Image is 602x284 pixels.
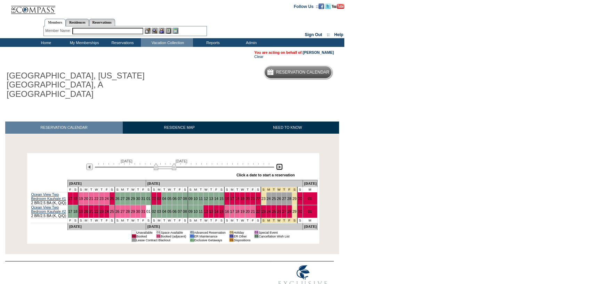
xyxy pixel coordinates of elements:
[194,231,226,234] td: Advanced Reservation
[151,218,156,223] td: S
[235,209,239,214] a: 18
[67,180,146,187] td: [DATE]
[115,187,120,192] td: S
[229,238,233,242] td: 01
[162,218,167,223] td: T
[204,197,208,201] a: 12
[131,197,135,201] a: 29
[166,28,171,34] img: Reservations
[73,187,78,192] td: S
[132,238,136,242] td: 01
[234,234,251,238] td: ER Other
[73,197,78,201] a: 18
[89,209,93,214] a: 21
[141,218,146,223] td: F
[109,187,114,192] td: S
[145,28,151,34] img: b_edit.gif
[172,187,177,192] td: T
[156,231,160,234] td: 01
[125,187,130,192] td: T
[89,197,93,201] a: 21
[99,187,104,192] td: T
[325,4,331,8] a: Follow us on Twitter
[67,187,73,192] td: F
[319,4,324,8] a: Become our fan on Facebook
[84,209,88,214] a: 20
[246,197,250,201] a: 20
[156,187,162,192] td: M
[136,218,141,223] td: T
[146,197,151,201] a: 01
[146,180,303,187] td: [DATE]
[120,187,125,192] td: M
[123,122,236,134] a: RESIDENCE MAP
[5,122,123,134] a: RESERVATION CALENDAR
[235,187,240,192] td: T
[177,187,182,192] td: F
[178,209,182,214] a: 07
[146,223,303,230] td: [DATE]
[271,218,276,223] td: Thanksgiving
[73,218,78,223] td: S
[276,70,329,75] h5: Reservation Calendar
[177,218,182,223] td: F
[172,218,177,223] td: T
[152,209,156,214] a: 02
[258,231,289,234] td: Special Event
[297,218,303,223] td: S
[266,187,271,192] td: Thanksgiving
[78,187,83,192] td: S
[236,173,295,177] div: Click a date to start a reservation
[214,209,218,214] a: 14
[229,231,233,234] td: 01
[68,197,72,201] a: 17
[254,55,263,59] a: Clear
[209,197,213,201] a: 13
[66,19,89,26] a: Residences
[167,209,171,214] a: 05
[99,209,104,214] a: 23
[161,231,186,234] td: Space Available
[198,187,203,192] td: T
[194,197,198,201] a: 10
[183,197,187,201] a: 08
[109,218,114,223] td: S
[110,197,114,201] a: 25
[94,218,99,223] td: W
[104,187,109,192] td: F
[256,197,260,201] a: 22
[194,238,226,242] td: Exclusive Getaways
[141,209,145,214] a: 31
[167,187,172,192] td: W
[188,197,193,201] a: 09
[99,218,104,223] td: T
[194,234,226,238] td: ER Maintenance
[292,209,297,214] a: 29
[234,231,251,234] td: Holiday
[64,38,103,47] td: My Memberships
[287,218,292,223] td: Thanksgiving
[167,197,171,201] a: 05
[240,187,245,192] td: W
[199,197,203,201] a: 11
[68,209,72,214] a: 17
[79,209,83,214] a: 19
[308,197,312,201] a: 01
[67,223,146,230] td: [DATE]
[194,209,198,214] a: 10
[193,38,231,47] td: Reports
[262,209,266,214] a: 23
[136,234,153,238] td: Booked
[115,197,120,201] a: 26
[125,218,130,223] td: T
[219,187,224,192] td: S
[255,218,260,223] td: S
[190,231,194,234] td: 01
[141,197,145,201] a: 31
[250,187,255,192] td: F
[121,159,133,163] span: [DATE]
[298,209,302,214] a: 30
[203,187,209,192] td: W
[193,187,198,192] td: M
[83,218,89,223] td: M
